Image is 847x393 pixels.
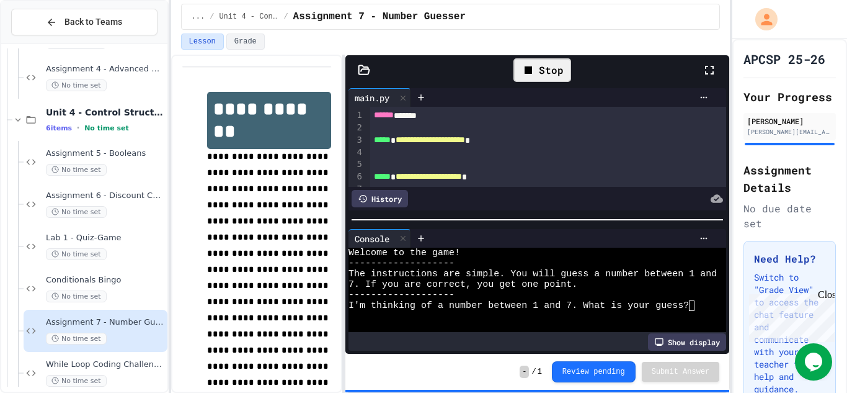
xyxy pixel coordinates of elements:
[348,183,364,196] div: 7
[348,109,364,122] div: 1
[795,343,835,381] iframe: chat widget
[46,79,107,91] span: No time set
[652,367,710,377] span: Submit Answer
[513,58,571,82] div: Stop
[352,190,408,207] div: History
[348,122,364,134] div: 2
[348,147,364,159] div: 4
[348,232,396,245] div: Console
[5,5,86,79] div: Chat with us now!Close
[46,291,107,302] span: No time set
[46,248,107,260] span: No time set
[348,258,455,269] span: -------------------
[754,251,825,266] h3: Need Help?
[46,164,107,176] span: No time set
[46,275,165,286] span: Conditionals Bingo
[747,115,832,127] div: [PERSON_NAME]
[743,50,825,68] h1: APCSP 25-26
[46,317,165,328] span: Assignment 7 - Number Guesser
[46,107,165,118] span: Unit 4 - Control Structures
[46,233,165,243] span: Lab 1 - Quiz-Game
[46,206,107,218] span: No time set
[348,171,364,183] div: 6
[348,290,455,300] span: -------------------
[84,124,129,132] span: No time set
[46,359,165,370] span: While Loop Coding Challenges (In-Class)
[743,201,836,231] div: No due date set
[293,9,466,24] span: Assignment 7 - Number Guesser
[348,229,411,248] div: Console
[283,12,288,22] span: /
[210,12,214,22] span: /
[46,124,72,132] span: 6 items
[531,367,536,377] span: /
[348,248,460,258] span: Welcome to the game!
[46,333,107,345] span: No time set
[743,161,836,196] h2: Assignment Details
[348,279,577,290] span: 7. If you are correct, you get one point.
[181,34,224,50] button: Lesson
[744,289,835,342] iframe: chat widget
[46,64,165,75] span: Assignment 4 - Advanced Calc
[64,16,122,29] span: Back to Teams
[747,127,832,137] div: [PERSON_NAME][EMAIL_ADDRESS][DOMAIN_NAME]
[226,34,265,50] button: Grade
[520,366,529,378] span: -
[348,269,717,279] span: The instructions are simple. You will guess a number between 1 and
[192,12,205,22] span: ...
[648,333,726,351] div: Show display
[46,148,165,159] span: Assignment 5 - Booleans
[348,134,364,147] div: 3
[348,88,411,107] div: main.py
[552,361,636,382] button: Review pending
[219,12,278,22] span: Unit 4 - Control Structures
[348,91,396,104] div: main.py
[742,5,781,34] div: My Account
[46,375,107,387] span: No time set
[743,88,836,106] h2: Your Progress
[348,300,689,311] span: I'm thinking of a number between 1 and 7. What is your guess?
[46,191,165,201] span: Assignment 6 - Discount Calculator
[11,9,157,35] button: Back to Teams
[642,362,720,382] button: Submit Answer
[77,123,79,133] span: •
[348,158,364,171] div: 5
[538,367,542,377] span: 1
